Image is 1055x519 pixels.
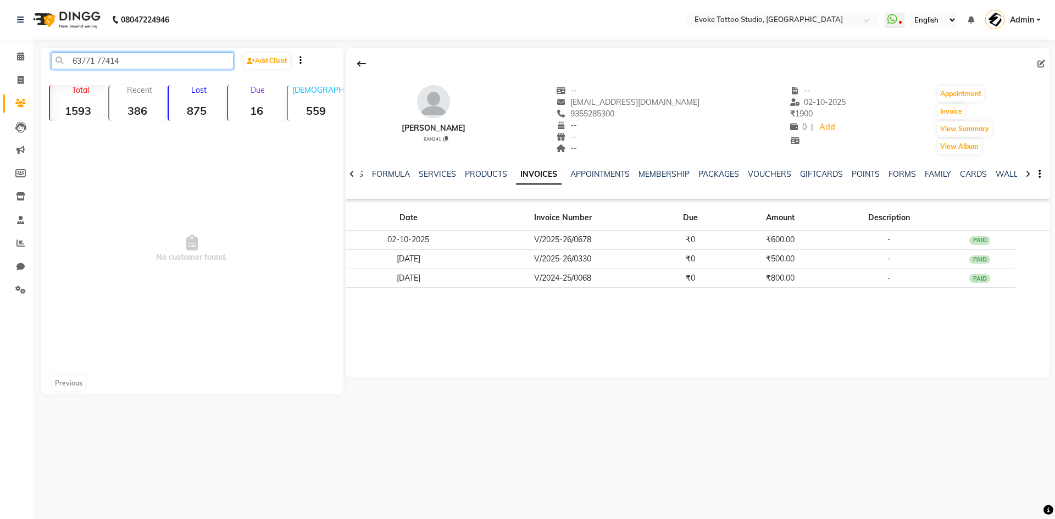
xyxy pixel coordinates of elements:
[465,169,507,179] a: PRODUCTS
[887,235,891,244] span: -
[228,104,284,118] strong: 16
[121,4,169,35] b: 08047224946
[556,97,699,107] span: [EMAIL_ADDRESS][DOMAIN_NAME]
[800,169,843,179] a: GIFTCARDS
[889,169,916,179] a: FORMS
[748,169,791,179] a: VOUCHERS
[654,269,727,288] td: ₹0
[811,121,813,133] span: |
[937,104,965,119] button: Invoice
[346,231,471,250] td: 02-10-2025
[698,169,739,179] a: PACKAGES
[244,53,290,69] a: Add Client
[346,205,471,231] th: Date
[41,125,343,372] span: No customer found.
[790,109,795,119] span: ₹
[852,169,880,179] a: POINTS
[570,169,630,179] a: APPOINTMENTS
[556,109,614,119] span: 9355285300
[969,274,990,283] div: PAID
[471,249,654,269] td: V/2025-26/0330
[887,273,891,283] span: -
[818,120,837,135] a: Add
[346,269,471,288] td: [DATE]
[346,249,471,269] td: [DATE]
[1010,14,1034,26] span: Admin
[925,169,951,179] a: FAMILY
[937,139,981,154] button: View Album
[654,249,727,269] td: ₹0
[985,10,1004,29] img: Admin
[471,231,654,250] td: V/2025-26/0678
[350,53,373,74] div: Back to Client
[790,97,846,107] span: 02-10-2025
[292,85,344,95] p: [DEMOGRAPHIC_DATA]
[173,85,225,95] p: Lost
[50,104,106,118] strong: 1593
[114,85,165,95] p: Recent
[372,169,410,179] a: FORMULA
[230,85,284,95] p: Due
[726,269,834,288] td: ₹800.00
[516,165,562,185] a: INVOICES
[937,121,992,137] button: View Summary
[726,205,834,231] th: Amount
[406,135,465,142] div: EAN241
[654,205,727,231] th: Due
[726,249,834,269] td: ₹500.00
[169,104,225,118] strong: 875
[726,231,834,250] td: ₹600.00
[790,86,811,96] span: --
[969,236,990,245] div: PAID
[28,4,103,35] img: logo
[556,120,577,130] span: --
[834,205,944,231] th: Description
[471,205,654,231] th: Invoice Number
[556,86,577,96] span: --
[960,169,987,179] a: CARDS
[419,169,456,179] a: SERVICES
[556,132,577,142] span: --
[654,231,727,250] td: ₹0
[638,169,690,179] a: MEMBERSHIP
[937,86,984,102] button: Appointment
[288,104,344,118] strong: 559
[790,122,807,132] span: 0
[790,109,813,119] span: 1900
[417,85,450,118] img: avatar
[969,255,990,264] div: PAID
[471,269,654,288] td: V/2024-25/0068
[402,122,465,134] div: [PERSON_NAME]
[54,85,106,95] p: Total
[51,52,234,69] input: Search by Name/Mobile/Email/Code
[887,254,891,264] span: -
[556,143,577,153] span: --
[996,169,1027,179] a: WALLET
[109,104,165,118] strong: 386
